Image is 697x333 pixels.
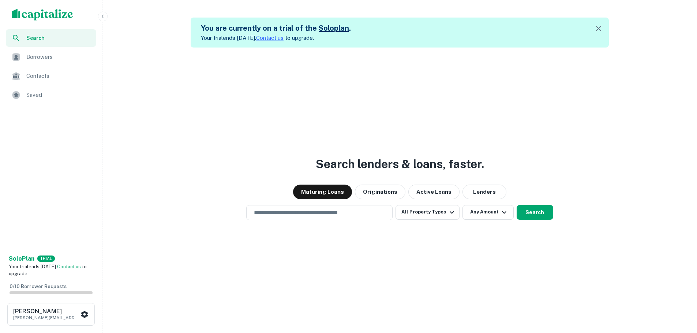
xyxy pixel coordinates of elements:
a: Contact us [57,264,81,269]
p: Your trial ends [DATE]. to upgrade. [201,34,351,42]
strong: Solo Plan [9,255,34,262]
span: Your trial ends [DATE]. to upgrade. [9,264,87,277]
iframe: Chat Widget [660,275,697,310]
button: All Property Types [396,205,459,220]
span: 0 / 10 Borrower Requests [10,284,67,289]
button: Lenders [462,185,506,199]
a: Saved [6,86,96,104]
button: Maturing Loans [293,185,352,199]
div: TRIAL [37,256,55,262]
a: Contact us [256,35,284,41]
button: Any Amount [462,205,514,220]
h6: [PERSON_NAME] [13,309,79,314]
button: Active Loans [408,185,460,199]
a: Search [6,29,96,47]
span: Contacts [26,72,92,80]
span: Search [26,34,92,42]
h3: Search lenders & loans, faster. [316,155,484,173]
button: Search [517,205,553,220]
a: Soloplan [319,24,349,33]
a: SoloPlan [9,254,34,263]
span: Saved [26,91,92,99]
span: Borrowers [26,53,92,61]
button: Originations [355,185,405,199]
img: capitalize-logo.png [12,9,73,20]
a: Contacts [6,67,96,85]
button: [PERSON_NAME][PERSON_NAME][EMAIL_ADDRESS][DOMAIN_NAME] [7,303,95,326]
p: [PERSON_NAME][EMAIL_ADDRESS][DOMAIN_NAME] [13,314,79,321]
h5: You are currently on a trial of the . [201,23,351,34]
a: Borrowers [6,48,96,66]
